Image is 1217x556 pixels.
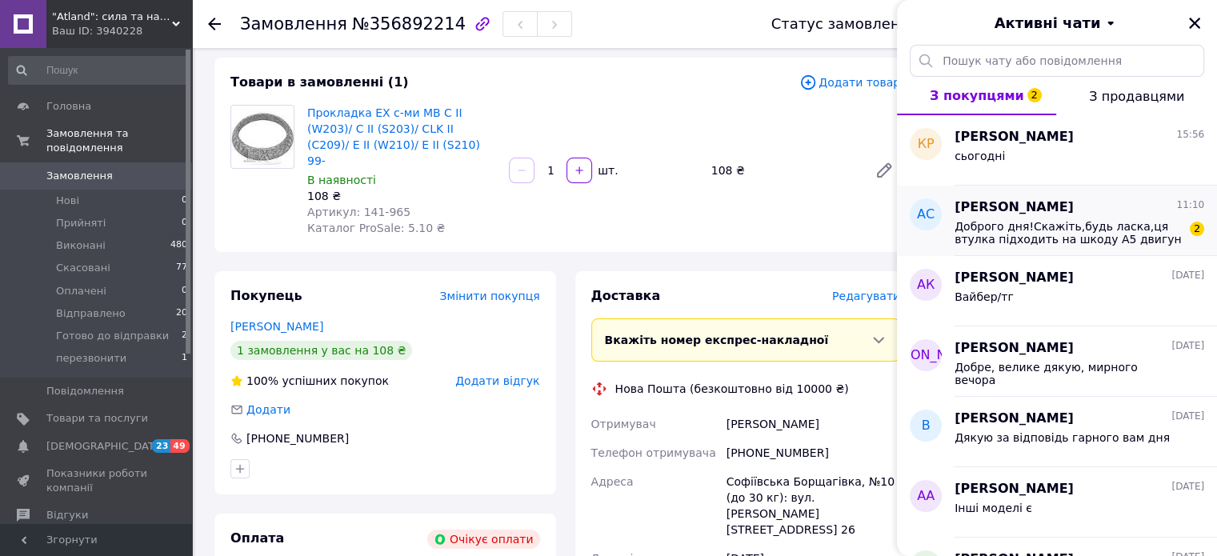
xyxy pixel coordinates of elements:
span: сьогодні [955,150,1005,162]
a: Прокладка EX с-ми MB C II (W203)/ C II (S203)/ CLK II (C209)/ E II (W210)/ E II (S210) 99- [307,106,480,167]
span: 0 [182,194,187,208]
span: 15:56 [1176,128,1204,142]
div: [PHONE_NUMBER] [723,438,903,467]
span: [PERSON_NAME] [955,128,1074,146]
input: Пошук чату або повідомлення [910,45,1204,77]
a: [PERSON_NAME] [230,320,323,333]
span: Каталог ProSale: 5.10 ₴ [307,222,445,234]
span: Телефон отримувача [591,446,716,459]
span: 49 [170,439,189,453]
span: Прийняті [56,216,106,230]
span: АА [917,487,935,506]
div: [PHONE_NUMBER] [245,430,350,446]
span: Оплачені [56,284,106,298]
span: Відправлено [56,306,126,321]
div: Повернутися назад [208,16,221,32]
span: Змінити покупця [440,290,540,302]
span: 0 [182,216,187,230]
span: Товари та послуги [46,411,148,426]
img: Прокладка EX с-ми MB C II (W203)/ C II (S203)/ CLK II (C209)/ E II (W210)/ E II (S210) 99- [231,106,294,168]
input: Пошук [8,56,189,85]
span: Артикул: 141-965 [307,206,410,218]
span: Головна [46,99,91,114]
div: шт. [594,162,619,178]
span: [DATE] [1171,480,1204,494]
span: Додати [246,403,290,416]
span: 2 [1190,222,1204,236]
span: З продавцями [1089,89,1184,104]
span: В наявності [307,174,376,186]
button: З покупцями2 [897,77,1056,115]
button: [PERSON_NAME][PERSON_NAME][DATE]Добре, велике дякую, мирного вечора [897,326,1217,397]
span: 23 [152,439,170,453]
span: Доставка [591,288,661,303]
span: [DATE] [1171,269,1204,282]
span: Вайбер/тг [955,290,1014,303]
span: Оплата [230,530,284,546]
div: Очікує оплати [427,530,540,549]
span: Адреса [591,475,634,488]
span: Замовлення [46,169,113,183]
span: Показники роботи компанії [46,466,148,495]
button: АА[PERSON_NAME][DATE]Інші моделі є [897,467,1217,538]
div: Нова Пошта (безкоштовно від 10000 ₴) [611,381,853,397]
span: АК [917,276,935,294]
div: Софіївська Борщагівка, №10 (до 30 кг): вул. [PERSON_NAME][STREET_ADDRESS] 26 [723,467,903,544]
div: Статус замовлення [771,16,919,32]
span: Покупець [230,288,302,303]
button: Закрити [1185,14,1204,33]
button: В[PERSON_NAME][DATE]Дякую за відповідь гарного вам дня [897,397,1217,467]
span: 2 [1027,88,1042,102]
div: Ваш ID: 3940228 [52,24,192,38]
span: Вкажіть номер експрес-накладної [605,334,829,346]
span: Дякую за відповідь гарного вам дня [955,431,1170,444]
span: Товари в замовленні (1) [230,74,409,90]
span: Замовлення та повідомлення [46,126,192,155]
span: [DATE] [1171,410,1204,423]
span: Інші моделі є [955,502,1032,514]
span: [PERSON_NAME] [955,339,1074,358]
span: перезвонити [56,351,126,366]
span: 11:10 [1176,198,1204,212]
span: Замовлення [240,14,347,34]
span: Доброго дня!Скажіть,будь ласка,ця втулка підходить на шкоду А5 двигун 2TDI(BMM)?Дякую! [955,220,1182,246]
span: Додати товар [799,74,900,91]
span: 77 [176,261,187,275]
span: [DATE] [1171,339,1204,353]
span: Додати відгук [455,374,539,387]
span: №356892214 [352,14,466,34]
span: Скасовані [56,261,110,275]
span: КР [917,135,934,154]
button: АС[PERSON_NAME]11:10Доброго дня!Скажіть,будь ласка,ця втулка підходить на шкоду А5 двигун 2TDI(BM... [897,186,1217,256]
button: Активні чати [942,13,1172,34]
button: КР[PERSON_NAME]15:56сьогодні [897,115,1217,186]
span: Готово до відправки [56,329,169,343]
span: 0 [182,284,187,298]
span: Редагувати [832,290,900,302]
span: 100% [246,374,278,387]
span: В [922,417,931,435]
span: З покупцями [930,88,1024,103]
span: [PERSON_NAME] [955,480,1074,498]
span: Повідомлення [46,384,124,398]
button: З продавцями [1056,77,1217,115]
div: 108 ₴ [307,188,496,204]
span: Добре, велике дякую, мирного вечора [955,361,1182,386]
span: АС [917,206,935,224]
span: Виконані [56,238,106,253]
button: АК[PERSON_NAME][DATE]Вайбер/тг [897,256,1217,326]
span: 1 [182,351,187,366]
a: Редагувати [868,154,900,186]
span: [PERSON_NAME] [955,269,1074,287]
span: [PERSON_NAME] [955,198,1074,217]
div: [PERSON_NAME] [723,410,903,438]
span: Відгуки [46,508,88,522]
span: 2 [182,329,187,343]
span: 20 [176,306,187,321]
span: Отримувач [591,418,656,430]
span: Нові [56,194,79,208]
span: [PERSON_NAME] [873,346,979,365]
div: 1 замовлення у вас на 108 ₴ [230,341,412,360]
div: 108 ₴ [705,159,862,182]
span: Активні чати [994,13,1100,34]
